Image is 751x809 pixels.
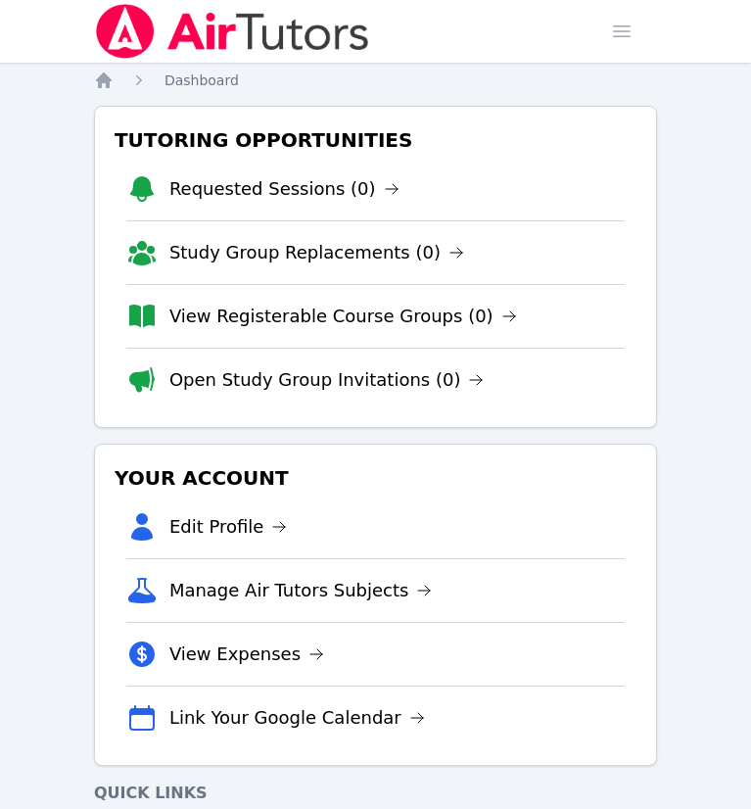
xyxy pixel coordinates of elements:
a: Dashboard [164,71,239,90]
a: Link Your Google Calendar [169,704,425,732]
a: View Registerable Course Groups (0) [169,303,517,330]
a: Study Group Replacements (0) [169,239,464,266]
h3: Your Account [111,460,640,496]
a: Manage Air Tutors Subjects [169,577,433,604]
img: Air Tutors [94,4,371,59]
h4: Quick Links [94,782,657,805]
a: Open Study Group Invitations (0) [169,366,485,394]
a: Edit Profile [169,513,288,541]
h3: Tutoring Opportunities [111,122,640,158]
span: Dashboard [164,72,239,88]
nav: Breadcrumb [94,71,657,90]
a: Requested Sessions (0) [169,175,399,203]
a: View Expenses [169,641,324,668]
